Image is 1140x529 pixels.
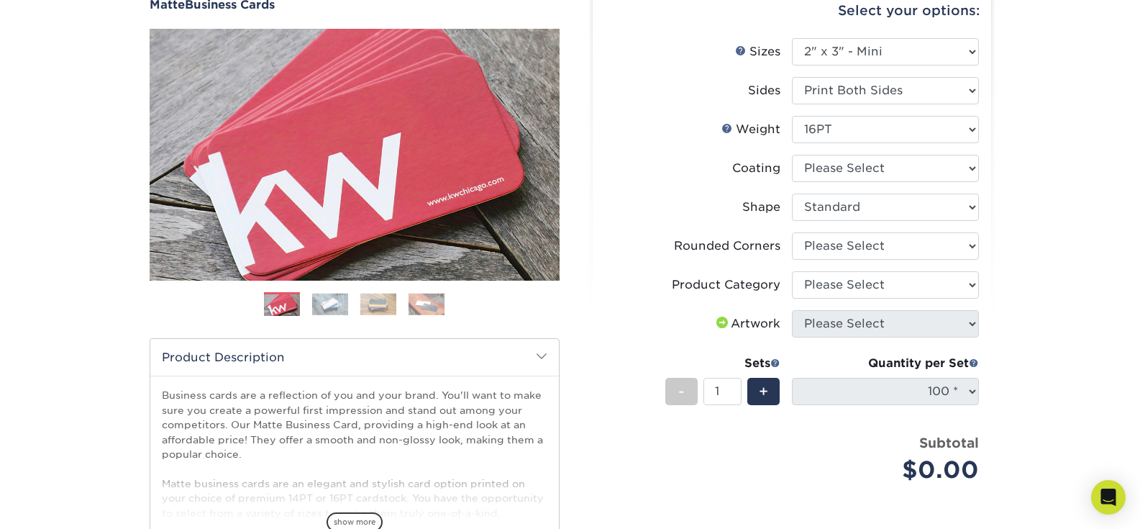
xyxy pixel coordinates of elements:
div: Quantity per Set [792,355,979,372]
div: Weight [721,121,780,138]
div: $0.00 [803,453,979,487]
div: Artwork [713,315,780,333]
div: Rounded Corners [674,238,780,255]
div: Sides [748,82,780,99]
div: Product Category [672,276,780,294]
div: Sizes [735,43,780,60]
div: Coating [732,160,780,177]
span: - [678,381,685,402]
strong: Subtotal [919,435,979,451]
img: Business Cards 03 [360,293,396,315]
img: Business Cards 02 [312,293,348,315]
span: + [759,381,768,402]
div: Sets [665,355,780,372]
h2: Product Description [150,339,559,376]
div: Open Intercom Messenger [1091,480,1126,515]
img: Business Cards 04 [409,293,444,315]
div: Shape [742,199,780,216]
img: Business Cards 01 [264,287,300,323]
